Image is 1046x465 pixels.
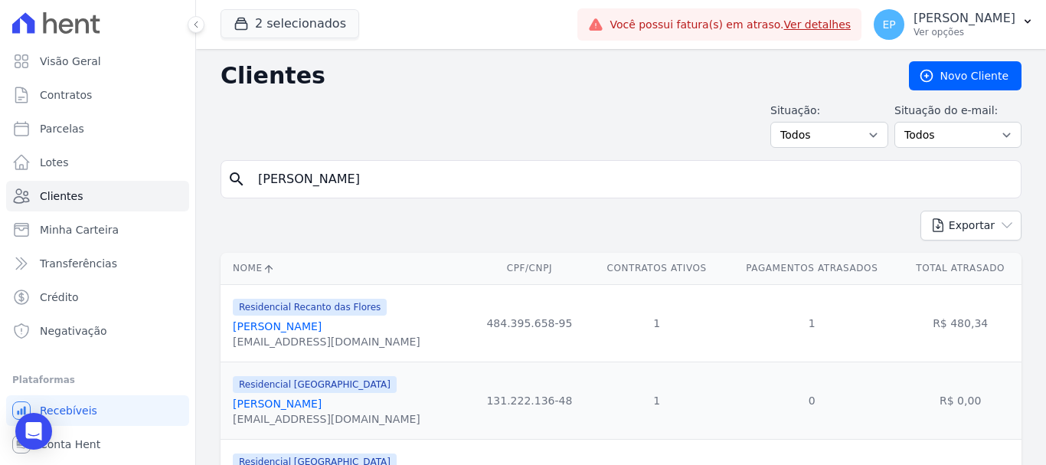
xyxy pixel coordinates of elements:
p: [PERSON_NAME] [914,11,1015,26]
a: Transferências [6,248,189,279]
a: Visão Geral [6,46,189,77]
td: R$ 0,00 [899,362,1021,439]
label: Situação: [770,103,888,119]
span: Lotes [40,155,69,170]
a: Clientes [6,181,189,211]
td: 131.222.136-48 [470,362,589,439]
a: [PERSON_NAME] [233,398,322,410]
div: Open Intercom Messenger [15,413,52,450]
span: Clientes [40,188,83,204]
button: Exportar [920,211,1021,241]
a: Minha Carteira [6,214,189,245]
a: Conta Hent [6,429,189,460]
span: Parcelas [40,121,84,136]
span: Transferências [40,256,117,271]
input: Buscar por nome, CPF ou e-mail [249,164,1015,195]
td: R$ 480,34 [899,284,1021,362]
label: Situação do e-mail: [894,103,1021,119]
i: search [227,170,246,188]
a: Ver detalhes [784,18,852,31]
a: Lotes [6,147,189,178]
td: 1 [724,284,899,362]
button: 2 selecionados [221,9,359,38]
div: [EMAIL_ADDRESS][DOMAIN_NAME] [233,411,420,427]
a: Negativação [6,316,189,346]
span: Residencial [GEOGRAPHIC_DATA] [233,376,397,393]
th: Pagamentos Atrasados [724,253,899,284]
td: 484.395.658-95 [470,284,589,362]
a: Parcelas [6,113,189,144]
h2: Clientes [221,62,884,90]
span: Visão Geral [40,54,101,69]
div: Plataformas [12,371,183,389]
a: Contratos [6,80,189,110]
p: Ver opções [914,26,1015,38]
a: [PERSON_NAME] [233,320,322,332]
span: EP [882,19,895,30]
span: Minha Carteira [40,222,119,237]
span: Você possui fatura(s) em atraso. [610,17,851,33]
th: Contratos Ativos [589,253,724,284]
span: Residencial Recanto das Flores [233,299,387,316]
th: Total Atrasado [899,253,1021,284]
th: Nome [221,253,470,284]
span: Conta Hent [40,437,100,452]
td: 0 [724,362,899,439]
a: Recebíveis [6,395,189,426]
span: Recebíveis [40,403,97,418]
td: 1 [589,362,724,439]
span: Contratos [40,87,92,103]
a: Crédito [6,282,189,313]
button: EP [PERSON_NAME] Ver opções [861,3,1046,46]
td: 1 [589,284,724,362]
th: CPF/CNPJ [470,253,589,284]
span: Negativação [40,323,107,339]
div: [EMAIL_ADDRESS][DOMAIN_NAME] [233,334,420,349]
span: Crédito [40,290,79,305]
a: Novo Cliente [909,61,1021,90]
